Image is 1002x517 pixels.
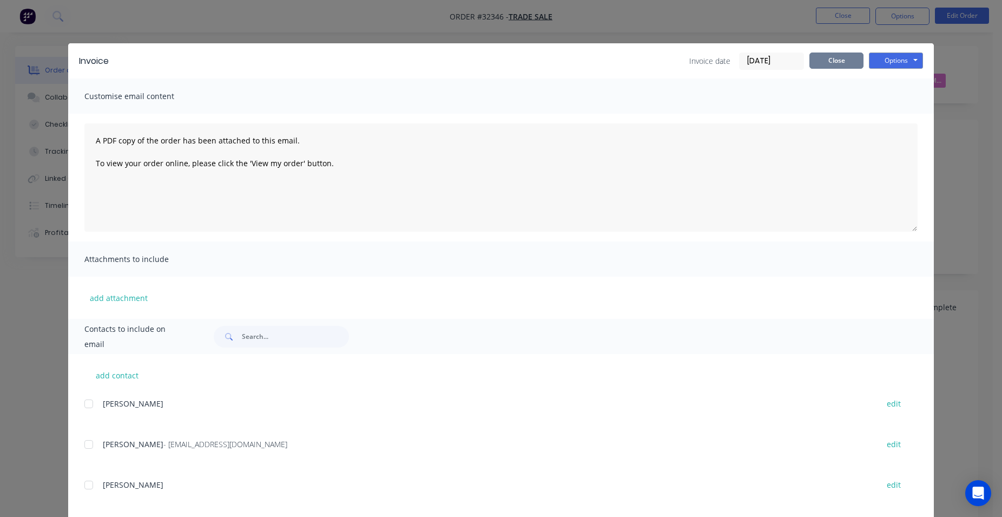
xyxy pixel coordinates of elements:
[103,398,163,409] span: [PERSON_NAME]
[79,55,109,68] div: Invoice
[84,89,203,104] span: Customise email content
[84,367,149,383] button: add contact
[84,123,918,232] textarea: A PDF copy of the order has been attached to this email. To view your order online, please click ...
[880,437,907,451] button: edit
[163,439,287,449] span: - [EMAIL_ADDRESS][DOMAIN_NAME]
[103,480,163,490] span: [PERSON_NAME]
[84,322,187,352] span: Contacts to include on email
[809,53,863,69] button: Close
[965,480,991,506] div: Open Intercom Messenger
[103,439,163,449] span: [PERSON_NAME]
[880,477,907,492] button: edit
[242,326,349,348] input: Search...
[84,252,203,267] span: Attachments to include
[880,396,907,411] button: edit
[84,290,153,306] button: add attachment
[869,53,923,69] button: Options
[689,55,730,67] span: Invoice date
